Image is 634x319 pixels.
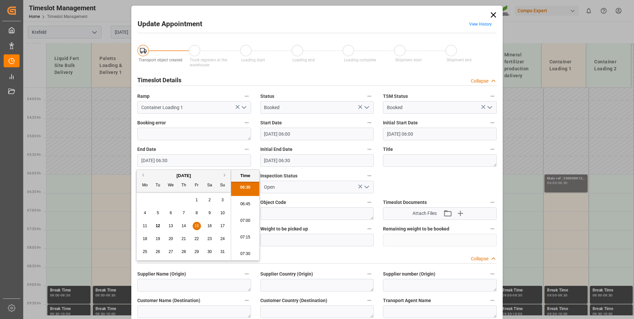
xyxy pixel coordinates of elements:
[180,222,188,230] div: Choose Thursday, August 14th, 2025
[193,209,201,217] div: Choose Friday, August 8th, 2025
[137,297,200,304] span: Customer Name (Destination)
[193,181,201,190] div: Fr
[260,172,297,179] span: Inspection Status
[193,248,201,256] div: Choose Friday, August 29th, 2025
[484,102,494,113] button: open menu
[260,119,282,126] span: Start Date
[395,58,422,62] span: Shipment start
[207,249,212,254] span: 30
[219,209,227,217] div: Choose Sunday, August 10th, 2025
[143,223,147,228] span: 11
[260,101,374,114] input: Type to search/select
[365,171,374,180] button: Inspection Status
[231,229,259,246] li: 07:15
[260,128,374,140] input: DD.MM.YYYY HH:MM
[167,222,175,230] div: Choose Wednesday, August 13th, 2025
[383,146,393,153] span: Title
[469,22,492,27] a: View History
[141,222,149,230] div: Choose Monday, August 11th, 2025
[194,236,199,241] span: 22
[219,196,227,204] div: Choose Sunday, August 3rd, 2025
[157,211,159,215] span: 5
[206,181,214,190] div: Sa
[488,224,497,233] button: Remaining weight to be booked
[292,58,315,62] span: Loading end
[209,211,211,215] span: 9
[344,58,376,62] span: Loading complete
[156,223,160,228] span: 12
[194,223,199,228] span: 15
[365,296,374,305] button: Customer Country (Destination)
[231,213,259,229] li: 07:00
[224,173,228,177] button: Next Month
[170,211,172,215] span: 6
[180,209,188,217] div: Choose Thursday, August 7th, 2025
[242,145,251,154] button: End Date
[365,270,374,278] button: Supplier Country (Origin)
[365,224,374,233] button: Weight to be picked up
[220,223,224,228] span: 17
[193,222,201,230] div: Choose Friday, August 15th, 2025
[207,236,212,241] span: 23
[488,198,497,207] button: Timeslot Documents
[206,248,214,256] div: Choose Saturday, August 30th, 2025
[154,222,162,230] div: Choose Tuesday, August 12th, 2025
[154,235,162,243] div: Choose Tuesday, August 19th, 2025
[180,248,188,256] div: Choose Thursday, August 28th, 2025
[241,58,265,62] span: Loading start
[412,210,437,217] span: Attach Files
[137,76,181,85] h2: Timeslot Details
[471,255,488,262] div: Collapse
[260,297,327,304] span: Customer Country (Destination)
[365,145,374,154] button: Initial End Date
[168,236,173,241] span: 20
[180,235,188,243] div: Choose Thursday, August 21st, 2025
[383,199,427,206] span: Timeslot Documents
[242,92,251,100] button: Ramp
[193,235,201,243] div: Choose Friday, August 22nd, 2025
[196,211,198,215] span: 8
[190,58,227,67] span: Truck registers at the warehouse
[168,223,173,228] span: 13
[137,271,186,278] span: Supplier Name (Origin)
[260,271,313,278] span: Supplier Country (Origin)
[206,209,214,217] div: Choose Saturday, August 9th, 2025
[141,235,149,243] div: Choose Monday, August 18th, 2025
[383,128,497,140] input: DD.MM.YYYY HH:MM
[196,198,198,202] span: 1
[238,102,248,113] button: open menu
[143,249,147,254] span: 25
[141,181,149,190] div: Mo
[207,223,212,228] span: 16
[220,249,224,254] span: 31
[156,236,160,241] span: 19
[168,249,173,254] span: 27
[219,181,227,190] div: Su
[137,93,150,100] span: Ramp
[167,181,175,190] div: We
[156,249,160,254] span: 26
[220,211,224,215] span: 10
[141,248,149,256] div: Choose Monday, August 25th, 2025
[242,270,251,278] button: Supplier Name (Origin)
[260,93,274,100] span: Status
[143,236,147,241] span: 18
[154,181,162,190] div: Tu
[219,222,227,230] div: Choose Sunday, August 17th, 2025
[206,235,214,243] div: Choose Saturday, August 23rd, 2025
[206,196,214,204] div: Choose Saturday, August 2nd, 2025
[181,223,186,228] span: 14
[383,93,408,100] span: TSM Status
[242,118,251,127] button: Booking error
[137,154,251,167] input: DD.MM.YYYY HH:MM
[144,211,146,215] span: 4
[231,196,259,213] li: 06:45
[167,248,175,256] div: Choose Wednesday, August 27th, 2025
[365,92,374,100] button: Status
[233,172,258,179] div: Time
[361,102,371,113] button: open menu
[383,225,449,232] span: Remaining weight to be booked
[260,146,292,153] span: Initial End Date
[488,145,497,154] button: Title
[209,198,211,202] span: 2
